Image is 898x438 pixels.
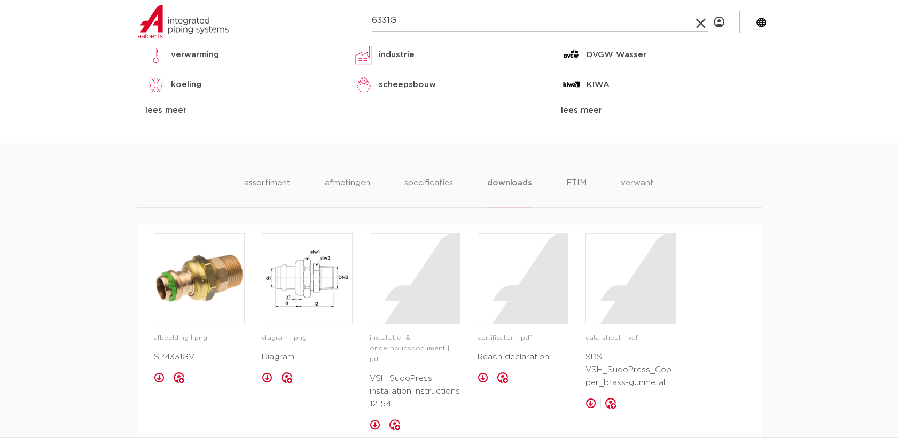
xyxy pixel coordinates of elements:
[566,177,587,207] li: ETIM
[621,177,654,207] li: verwant
[370,333,460,365] p: installatie- & onderhoudsdocument | pdf
[145,44,167,66] img: verwarming
[587,49,646,61] p: DVGW Wasser
[262,234,352,324] img: image for Diagram
[561,104,753,117] div: lees meer
[370,372,460,411] p: VSH SudoPress installation instructions 12-54
[145,104,337,117] div: lees meer
[262,333,353,343] p: diagram | png
[478,333,568,343] p: certificaten | pdf
[171,49,219,61] p: verwarming
[585,351,676,389] p: SDS-VSH_SudoPress_Copper_brass-gunmetal
[587,79,610,91] p: KIWA
[154,333,245,343] p: afbeelding | png
[262,233,353,324] a: image for Diagram
[353,74,374,96] img: scheepsbouw
[262,351,353,364] p: Diagram
[154,351,245,364] p: SP4331GV
[561,44,582,66] img: DVGW Wasser
[145,74,167,96] img: koeling
[478,351,568,364] p: Reach declaration
[154,234,244,324] img: image for SP4331GV
[325,177,370,207] li: afmetingen
[379,79,436,91] p: scheepsbouw
[244,177,291,207] li: assortiment
[171,79,201,91] p: koeling
[404,177,453,207] li: specificaties
[561,74,582,96] img: KIWA
[585,333,676,343] p: data sheet | pdf
[372,10,708,32] input: zoeken...
[353,44,374,66] img: industrie
[379,49,415,61] p: industrie
[487,177,532,207] li: downloads
[154,233,245,324] a: image for SP4331GV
